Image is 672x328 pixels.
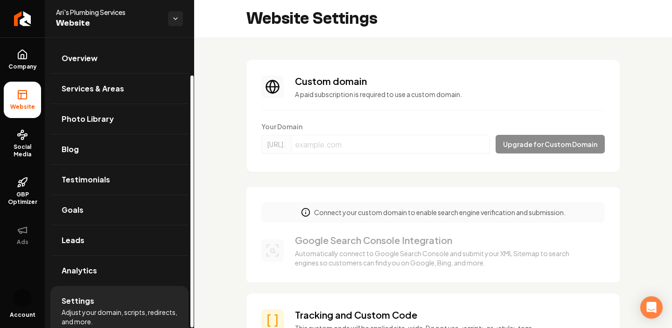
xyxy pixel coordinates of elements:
[640,296,663,319] div: Open Intercom Messenger
[13,289,32,307] img: Ari Herberman
[5,63,41,70] span: Company
[62,174,110,185] span: Testimonials
[62,113,114,125] span: Photo Library
[50,134,189,164] a: Blog
[56,17,161,30] span: Website
[314,208,566,217] p: Connect your custom domain to enable search engine verification and submission.
[295,249,594,267] p: Automatically connect to Google Search Console and submit your XML Sitemap to search engines so c...
[50,195,189,225] a: Goals
[50,43,189,73] a: Overview
[4,217,41,253] button: Ads
[62,307,177,326] span: Adjust your domain, scripts, redirects, and more.
[50,74,189,104] a: Services & Areas
[62,295,94,307] span: Settings
[295,90,605,99] p: A paid subscription is required to use a custom domain.
[56,7,161,17] span: Ari's Plumbing Services
[62,204,84,216] span: Goals
[62,235,84,246] span: Leads
[62,53,98,64] span: Overview
[246,9,378,28] h2: Website Settings
[4,122,41,166] a: Social Media
[62,265,97,276] span: Analytics
[50,225,189,255] a: Leads
[7,103,39,111] span: Website
[4,191,41,206] span: GBP Optimizer
[295,75,605,88] h3: Custom domain
[295,234,594,247] h3: Google Search Console Integration
[50,256,189,286] a: Analytics
[50,165,189,195] a: Testimonials
[10,311,35,319] span: Account
[4,143,41,158] span: Social Media
[13,289,32,307] button: Open user button
[13,238,32,246] span: Ads
[295,308,605,321] h3: Tracking and Custom Code
[62,83,124,94] span: Services & Areas
[62,144,79,155] span: Blog
[50,104,189,134] a: Photo Library
[14,11,31,26] img: Rebolt Logo
[4,169,41,213] a: GBP Optimizer
[4,42,41,78] a: Company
